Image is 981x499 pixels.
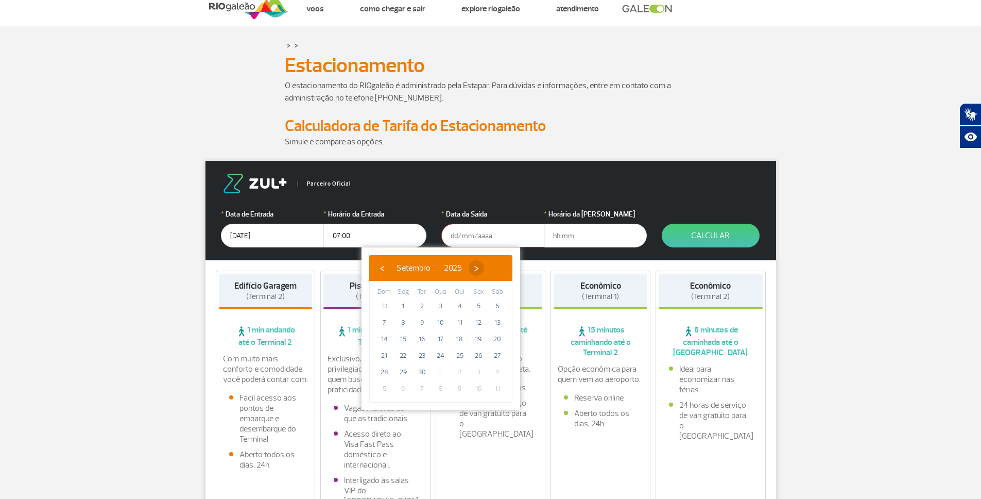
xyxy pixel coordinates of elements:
strong: Econômico [580,280,621,291]
p: Com muito mais conforto e comodidade, você poderá contar com: [223,354,308,385]
span: 1 min andando até o Terminal 2 [323,325,427,347]
span: 1 [433,364,449,380]
label: Data da Saída [441,209,544,220]
th: weekday [432,287,451,298]
span: 11 [489,380,506,397]
span: 9 [414,314,430,331]
th: weekday [450,287,469,298]
span: 11 [452,314,468,331]
span: 22 [395,347,411,364]
span: 15 minutos caminhando até o Terminal 2 [554,325,647,358]
span: 5 [470,298,487,314]
li: Aberto todos os dias, 24h [229,450,302,470]
span: 7 [414,380,430,397]
span: Setembro [397,263,431,273]
li: Reserva online [564,393,637,403]
span: Parceiro Oficial [298,181,351,187]
label: Horário da [PERSON_NAME] [544,209,647,220]
span: 2 [414,298,430,314]
li: Ideal para economizar nas férias [669,364,752,395]
button: 2025 [437,260,469,276]
li: 24 horas de serviço de van gratuito para o [GEOGRAPHIC_DATA] [449,398,532,439]
strong: Edifício Garagem [234,280,297,291]
span: 6 minutos de caminhada até o [GEOGRAPHIC_DATA] [659,325,763,358]
img: logo-zul.png [221,174,289,193]
span: 28 [376,364,392,380]
span: 23 [414,347,430,364]
input: dd/mm/aaaa [221,224,324,247]
span: 10 [433,314,449,331]
button: › [469,260,484,276]
span: 6 [489,298,506,314]
span: 10 [470,380,487,397]
input: hh:mm [323,224,426,247]
span: 27 [489,347,506,364]
span: 25 [452,347,468,364]
span: 6 [395,380,411,397]
span: 4 [452,298,468,314]
button: Calcular [662,224,760,247]
p: Simule e compare as opções. [285,136,697,148]
input: dd/mm/aaaa [441,224,544,247]
a: Atendimento [556,4,599,14]
span: 31 [376,298,392,314]
li: Vagas maiores do que as tradicionais. [334,403,417,424]
span: 16 [414,331,430,347]
input: hh:mm [544,224,647,247]
a: Explore RIOgaleão [461,4,520,14]
div: Plugin de acessibilidade da Hand Talk. [959,103,981,148]
span: 1 min andando até o Terminal 2 [219,325,313,347]
span: 30 [414,364,430,380]
span: 26 [470,347,487,364]
li: Aberto todos os dias, 24h. [564,408,637,429]
strong: Econômico [690,280,731,291]
span: 18 [452,331,468,347]
span: 15 [395,331,411,347]
a: > [295,39,298,51]
span: 21 [376,347,392,364]
span: 5 [376,380,392,397]
li: Acesso direto ao Visa Fast Pass doméstico e internacional. [334,429,417,470]
span: 3 [470,364,487,380]
p: O estacionamento do RIOgaleão é administrado pela Estapar. Para dúvidas e informações, entre em c... [285,79,697,104]
label: Data de Entrada [221,209,324,220]
p: Opção econômica para quem vem ao aeroporto. [558,364,643,385]
a: Voos [306,4,324,14]
li: 24 horas de serviço de van gratuito para o [GEOGRAPHIC_DATA] [669,400,752,441]
span: 19 [470,331,487,347]
button: ‹ [374,260,390,276]
span: (Terminal 1) [582,292,619,302]
span: 2 [452,364,468,380]
a: > [287,39,290,51]
span: 3 [433,298,449,314]
span: 24 [433,347,449,364]
th: weekday [469,287,488,298]
label: Horário da Entrada [323,209,426,220]
button: Setembro [390,260,437,276]
th: weekday [412,287,432,298]
h1: Estacionamento [285,57,697,74]
span: 20 [489,331,506,347]
th: weekday [375,287,394,298]
strong: Piso Premium [350,280,401,291]
span: 29 [395,364,411,380]
span: 17 [433,331,449,347]
span: (Terminal 2) [356,292,394,302]
span: 12 [470,314,487,331]
th: weekday [394,287,413,298]
span: 4 [489,364,506,380]
span: 13 [489,314,506,331]
span: 1 [395,298,411,314]
button: Abrir recursos assistivos. [959,126,981,148]
span: (Terminal 2) [246,292,285,302]
button: Abrir tradutor de língua de sinais. [959,103,981,126]
li: Fácil acesso aos pontos de embarque e desembarque do Terminal [229,393,302,444]
bs-datepicker-navigation-view: ​ ​ ​ [374,261,484,272]
p: Exclusivo, com localização privilegiada e ideal para quem busca conforto e praticidade. [328,354,423,395]
span: 14 [376,331,392,347]
a: Como chegar e sair [360,4,425,14]
span: 7 [376,314,392,331]
span: 9 [452,380,468,397]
